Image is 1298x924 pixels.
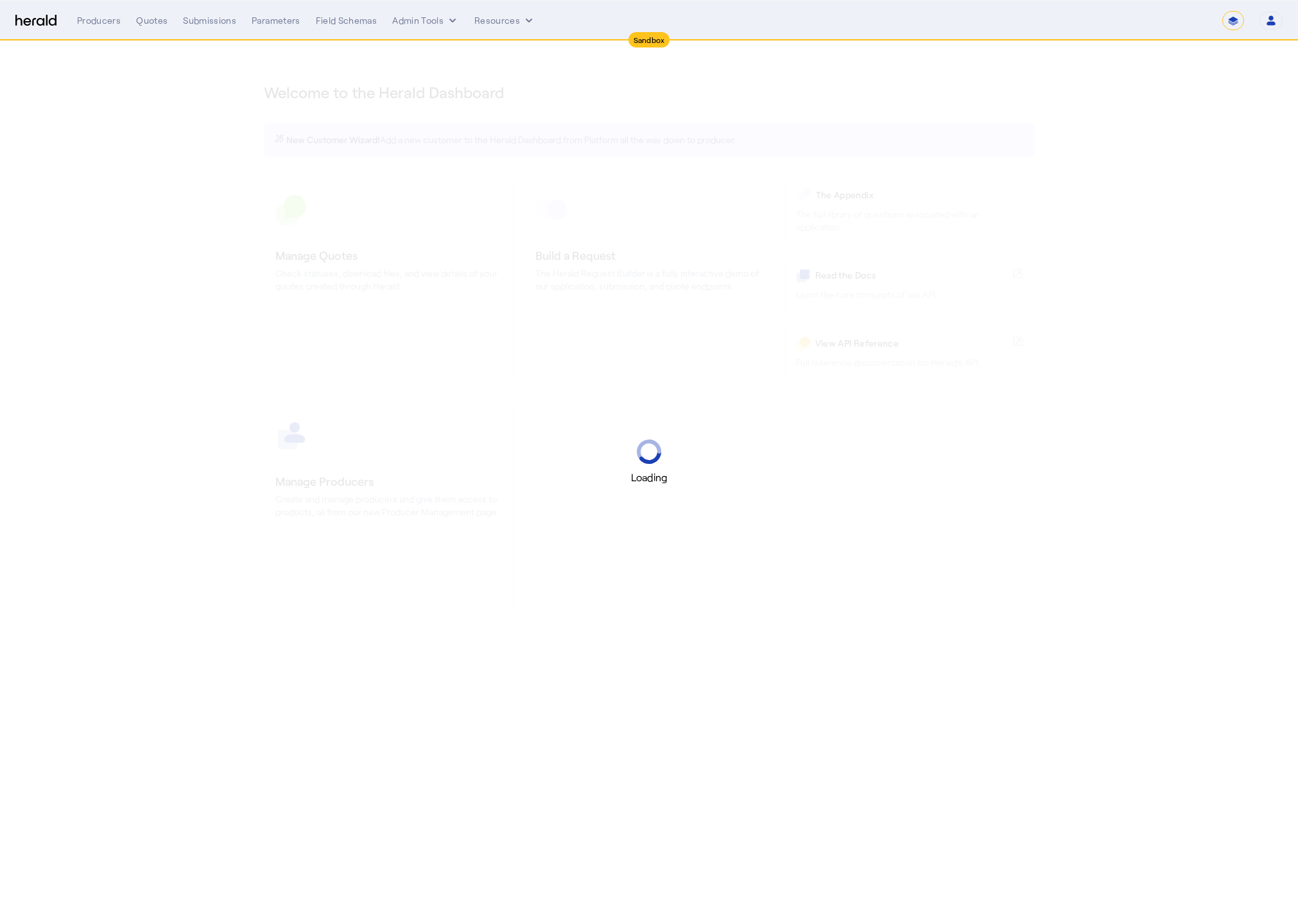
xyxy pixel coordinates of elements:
[474,14,535,27] button: Resources dropdown menu
[392,14,459,27] button: internal dropdown menu
[77,14,121,27] div: Producers
[252,14,300,27] div: Parameters
[136,14,168,27] div: Quotes
[628,32,670,47] div: Sandbox
[316,14,377,27] div: Field Schemas
[183,14,236,27] div: Submissions
[15,15,56,27] img: Herald Logo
